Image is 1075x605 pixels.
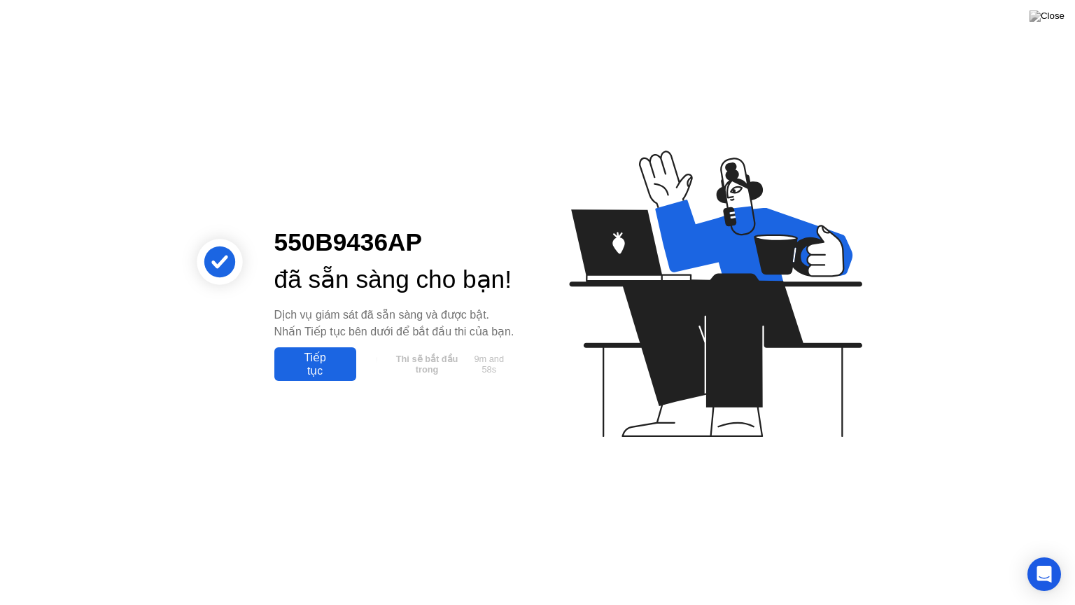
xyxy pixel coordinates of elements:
[363,351,515,377] button: Thi sẽ bắt đầu trong9m and 58s
[279,351,352,377] div: Tiếp tục
[274,347,356,381] button: Tiếp tục
[468,354,510,375] span: 9m and 58s
[274,307,515,340] div: Dịch vụ giám sát đã sẵn sàng và được bật. Nhấn Tiếp tục bên dưới để bắt đầu thi của bạn.
[1027,557,1061,591] div: Open Intercom Messenger
[274,261,515,298] div: đã sẵn sàng cho bạn!
[274,224,515,261] div: 550B9436AP
[1030,11,1065,22] img: Close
